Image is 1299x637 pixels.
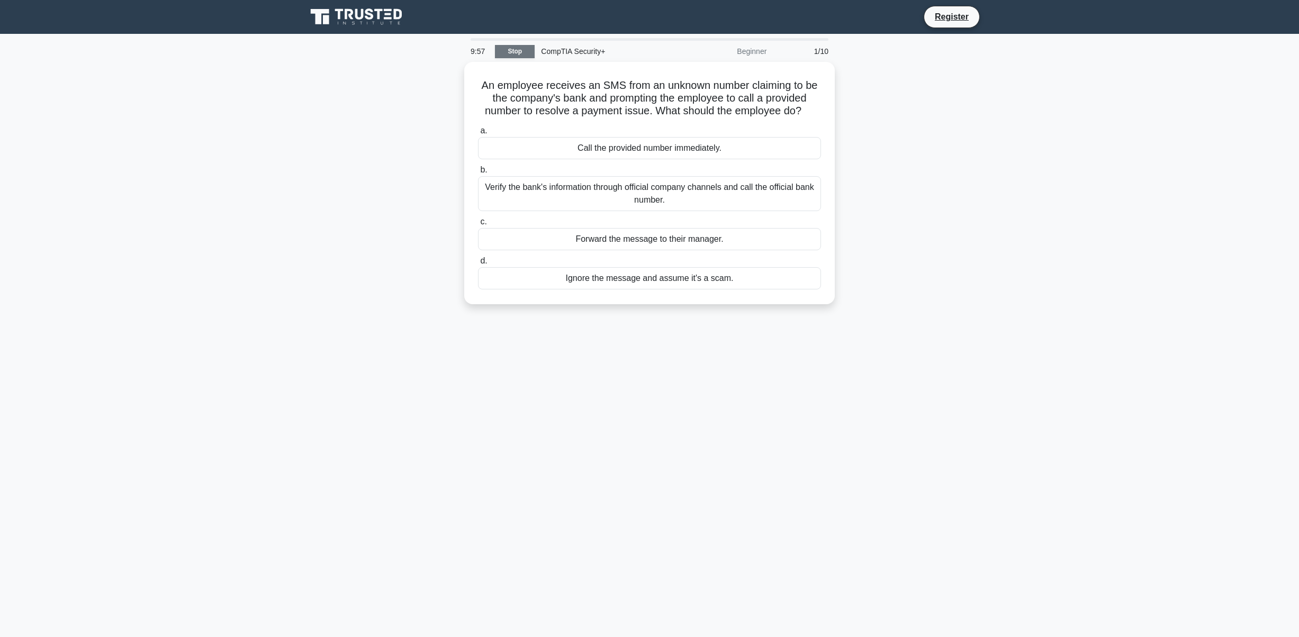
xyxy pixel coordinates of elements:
div: Beginner [680,41,773,62]
a: Register [928,10,975,23]
span: d. [480,256,487,265]
div: Call the provided number immediately. [478,137,821,159]
div: Verify the bank's information through official company channels and call the official bank number. [478,176,821,211]
a: Stop [495,45,535,58]
span: b. [480,165,487,174]
div: 9:57 [464,41,495,62]
h5: An employee receives an SMS from an unknown number claiming to be the company's bank and promptin... [477,79,822,118]
span: c. [480,217,486,226]
div: 1/10 [773,41,835,62]
div: CompTIA Security+ [535,41,680,62]
div: Forward the message to their manager. [478,228,821,250]
div: Ignore the message and assume it's a scam. [478,267,821,289]
span: a. [480,126,487,135]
